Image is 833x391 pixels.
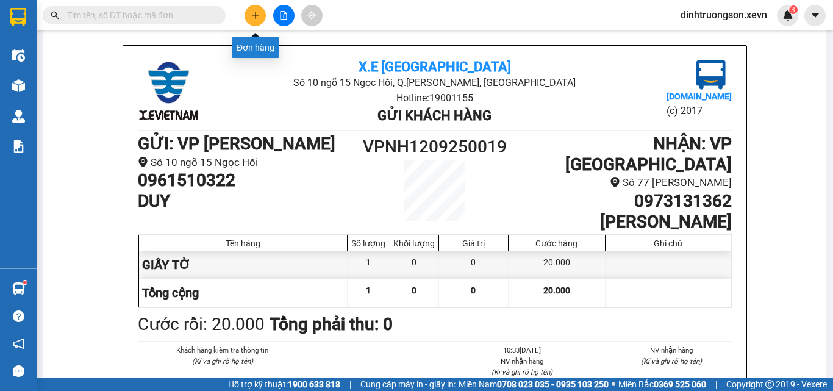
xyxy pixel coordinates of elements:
[12,282,25,295] img: warehouse-icon
[412,285,416,295] span: 0
[138,191,360,212] h1: DUY
[288,379,340,389] strong: 1900 633 818
[162,345,283,356] li: Khách hàng kiểm tra thông tin
[509,191,732,212] h1: 0973131362
[138,157,148,167] span: environment
[509,212,732,232] h1: [PERSON_NAME]
[667,91,732,101] b: [DOMAIN_NAME]
[654,379,706,389] strong: 0369 525 060
[459,378,609,391] span: Miền Nam
[12,110,25,123] img: warehouse-icon
[351,239,387,248] div: Số lượng
[462,345,582,356] li: 10:33[DATE]
[497,379,609,389] strong: 0708 023 035 - 0935 103 250
[612,345,732,356] li: NV nhận hàng
[273,5,295,26] button: file-add
[512,239,602,248] div: Cước hàng
[509,174,732,191] li: Số 77 [PERSON_NAME]
[565,134,732,174] b: NHẬN : VP [GEOGRAPHIC_DATA]
[360,378,456,391] span: Cung cấp máy in - giấy in:
[138,170,360,191] h1: 0961510322
[12,79,25,92] img: warehouse-icon
[492,368,552,376] i: (Kí và ghi rõ họ tên)
[667,103,732,118] li: (c) 2017
[782,10,793,21] img: icon-new-feature
[349,378,351,391] span: |
[142,285,199,300] span: Tổng cộng
[12,140,25,153] img: solution-icon
[509,251,606,279] div: 20.000
[228,378,340,391] span: Hỗ trợ kỹ thuật:
[23,281,27,284] sup: 1
[348,251,390,279] div: 1
[251,11,260,20] span: plus
[610,177,620,187] span: environment
[192,357,253,365] i: (Kí và ghi rõ họ tên)
[377,108,492,123] b: Gửi khách hàng
[609,239,728,248] div: Ghi chú
[462,356,582,367] li: NV nhận hàng
[696,60,726,90] img: logo.jpg
[13,310,24,322] span: question-circle
[471,285,476,295] span: 0
[245,5,266,26] button: plus
[51,11,59,20] span: search
[671,7,777,23] span: dinhtruongson.xevn
[237,90,632,106] li: Hotline: 19001155
[12,49,25,62] img: warehouse-icon
[142,239,344,248] div: Tên hàng
[307,11,316,20] span: aim
[543,285,570,295] span: 20.000
[13,338,24,350] span: notification
[360,134,509,160] h1: VPNH1209250019
[804,5,826,26] button: caret-down
[393,239,435,248] div: Khối lượng
[301,5,323,26] button: aim
[765,380,774,389] span: copyright
[232,37,279,58] div: Đơn hàng
[641,357,702,365] i: (Kí và ghi rõ họ tên)
[810,10,821,21] span: caret-down
[279,11,288,20] span: file-add
[237,75,632,90] li: Số 10 ngõ 15 Ngọc Hồi, Q.[PERSON_NAME], [GEOGRAPHIC_DATA]
[138,154,360,171] li: Số 10 ngõ 15 Ngọc Hồi
[715,378,717,391] span: |
[270,314,393,334] b: Tổng phải thu: 0
[138,134,335,154] b: GỬI : VP [PERSON_NAME]
[442,239,505,248] div: Giá trị
[390,251,439,279] div: 0
[439,251,509,279] div: 0
[138,60,199,121] img: logo.jpg
[10,8,26,26] img: logo-vxr
[138,311,265,338] div: Cước rồi : 20.000
[618,378,706,391] span: Miền Bắc
[612,382,615,387] span: ⚪️
[366,285,371,295] span: 1
[789,5,798,14] sup: 3
[67,9,211,22] input: Tìm tên, số ĐT hoặc mã đơn
[139,251,348,279] div: GIẤY TỜ
[13,365,24,377] span: message
[359,59,511,74] b: X.E [GEOGRAPHIC_DATA]
[791,5,795,14] span: 3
